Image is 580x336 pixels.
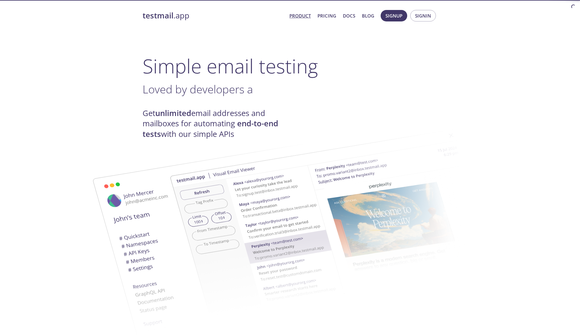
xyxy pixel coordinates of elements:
[343,12,355,20] a: Docs
[143,10,173,21] strong: testmail
[381,10,407,21] button: Signup
[143,54,437,78] h1: Simple email testing
[143,11,285,21] a: testmail.app
[317,12,336,20] a: Pricing
[143,108,290,139] h4: Get email addresses and mailboxes for automating with our simple APIs
[410,10,436,21] button: Signin
[155,108,191,118] strong: unlimited
[385,12,402,20] span: Signup
[143,118,278,139] strong: end-to-end tests
[362,12,374,20] a: Blog
[415,12,431,20] span: Signin
[143,82,253,97] span: Loved by developers a
[170,120,496,325] img: testmail-email-viewer
[289,12,311,20] a: Product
